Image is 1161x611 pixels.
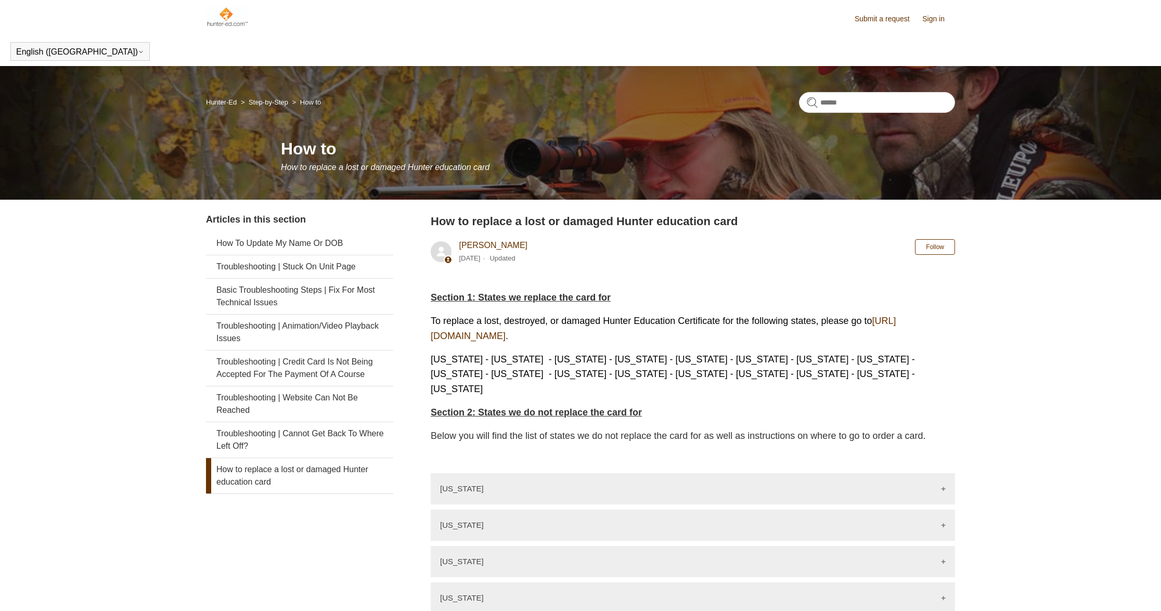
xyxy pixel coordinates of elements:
a: Troubleshooting | Animation/Video Playback Issues [206,315,393,350]
a: Troubleshooting | Credit Card Is Not Being Accepted For The Payment Of A Course [206,350,393,386]
p: [US_STATE] [440,557,484,566]
li: Step-by-Step [239,98,290,106]
span: [US_STATE] - [US_STATE] - [US_STATE] - [US_STATE] - [US_STATE] - [US_STATE] - [US_STATE] - [US_ST... [431,354,915,395]
a: How to replace a lost or damaged Hunter education card [206,458,393,493]
a: Troubleshooting | Website Can Not Be Reached [206,386,393,422]
span: Below you will find the list of states we do not replace the card for as well as instructions on ... [431,431,926,441]
time: 11/20/2023, 10:20 [459,254,480,262]
button: Follow Article [915,239,955,255]
span: How to replace a lost or damaged Hunter education card [281,163,489,172]
span: Section 1: States we replace the card for [431,292,611,303]
a: Submit a request [855,14,920,24]
strong: Section 2: States we do not replace the card for [431,407,642,418]
h1: How to [281,136,955,161]
span: Articles in this section [206,214,306,225]
p: [US_STATE] [440,484,484,493]
p: [US_STATE] [440,593,484,602]
div: Chat Support [1094,576,1154,603]
a: Hunter-Ed [206,98,237,106]
a: Sign in [922,14,955,24]
li: How to [290,98,321,106]
span: To replace a lost, destroyed, or damaged Hunter Education Certificate for the following states, p... [431,316,896,341]
a: Troubleshooting | Stuck On Unit Page [206,255,393,278]
a: Basic Troubleshooting Steps | Fix For Most Technical Issues [206,279,393,314]
input: Search [799,92,955,113]
h2: How to replace a lost or damaged Hunter education card [431,213,955,230]
p: [US_STATE] [440,521,484,529]
a: Step-by-Step [249,98,288,106]
li: Updated [489,254,515,262]
a: Troubleshooting | Cannot Get Back To Where Left Off? [206,422,393,458]
li: Hunter-Ed [206,98,239,106]
a: [PERSON_NAME] [459,241,527,250]
a: How To Update My Name Or DOB [206,232,393,255]
img: Hunter-Ed Help Center home page [206,6,248,27]
button: English ([GEOGRAPHIC_DATA]) [16,47,144,57]
a: How to [300,98,321,106]
a: [URL][DOMAIN_NAME] [431,316,896,341]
